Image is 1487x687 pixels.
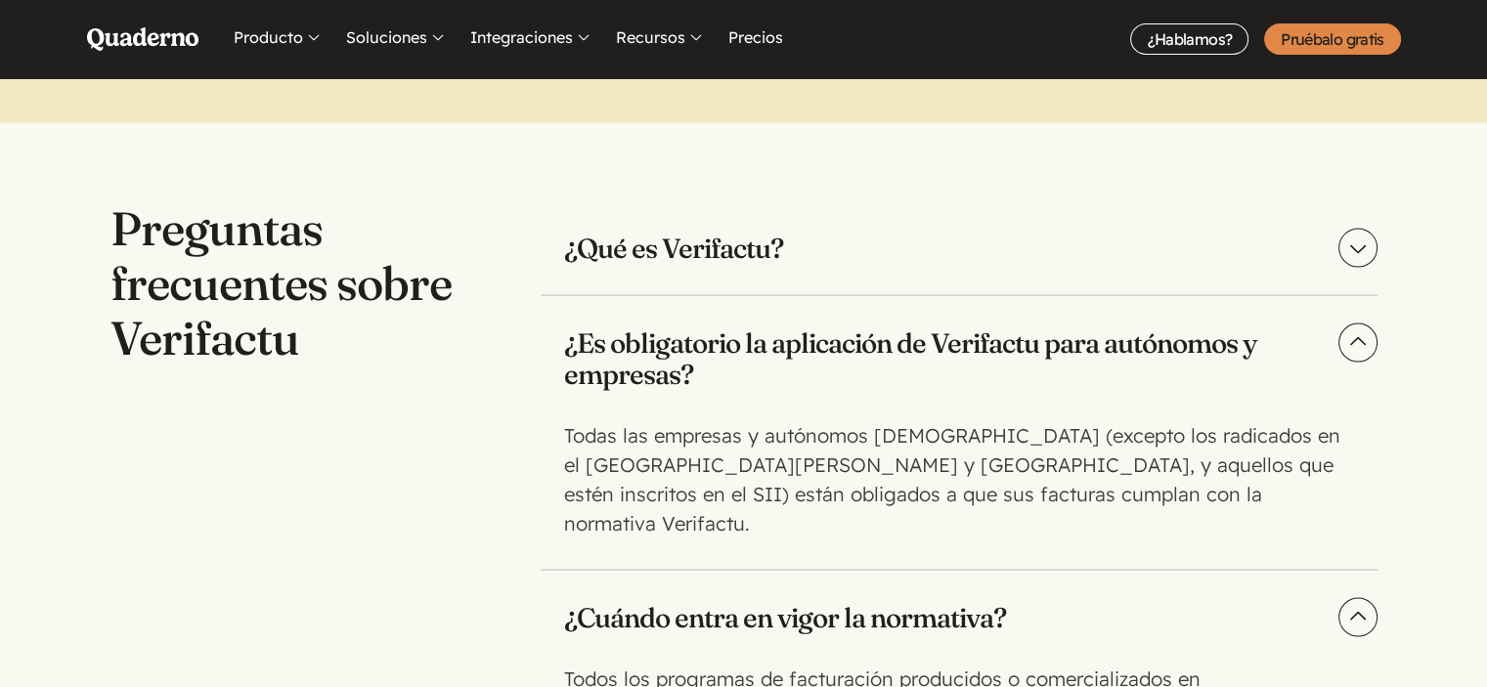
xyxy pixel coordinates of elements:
[1264,23,1400,55] a: Pruébalo gratis
[110,201,462,365] h2: Preguntas frecuentes sobre Verifactu
[541,201,1378,295] summary: ¿Qué es Verifactu?
[541,296,1378,421] summary: ¿Es obligatorio la aplicación de Verifactu para autónomos y empresas?
[1130,23,1248,55] a: ¿Hablamos?
[564,421,1346,538] p: Todas las empresas y autónomos [DEMOGRAPHIC_DATA] (excepto los radicados en el [GEOGRAPHIC_DATA][...
[541,571,1378,665] summary: ¿Cuándo entra en vigor la normativa?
